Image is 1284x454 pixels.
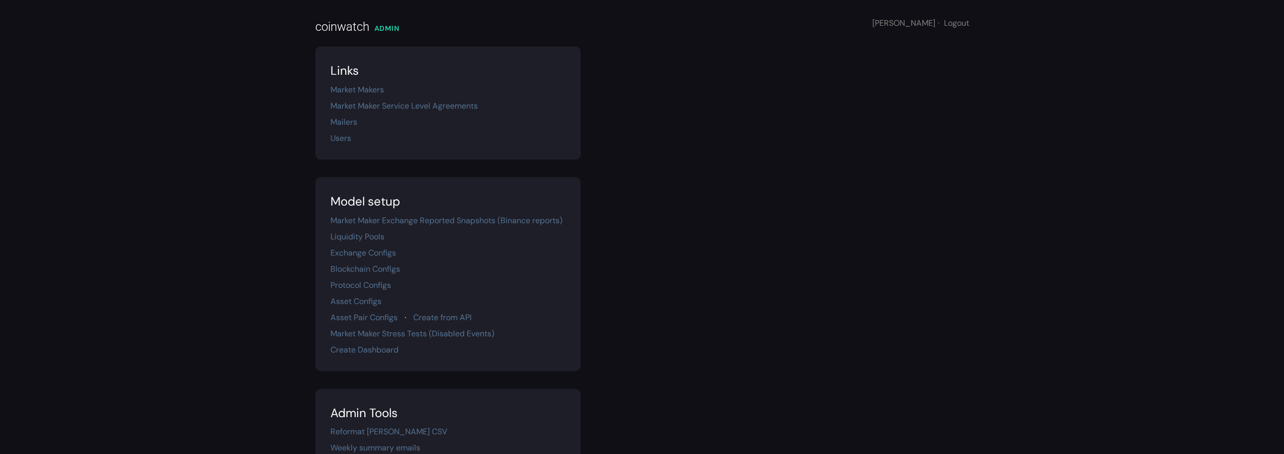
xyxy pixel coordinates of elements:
a: Logout [944,18,969,28]
a: Create Dashboard [330,344,399,355]
a: Market Maker Exchange Reported Snapshots (Binance reports) [330,215,563,226]
a: Protocol Configs [330,280,391,290]
a: Asset Pair Configs [330,312,398,323]
a: Blockchain Configs [330,264,400,274]
a: Create from API [413,312,472,323]
a: Users [330,133,351,143]
div: coinwatch [315,18,369,36]
a: Asset Configs [330,296,381,307]
a: Exchange Configs [330,247,396,258]
div: [PERSON_NAME] [872,17,969,29]
a: Liquidity Pools [330,231,384,242]
div: Admin Tools [330,404,566,422]
span: · [405,312,406,323]
div: Model setup [330,192,566,211]
a: Market Maker Service Level Agreements [330,100,478,111]
span: · [938,18,939,28]
a: Market Makers [330,84,384,95]
a: Market Maker Stress Tests (Disabled Events) [330,328,494,339]
a: Reformat [PERSON_NAME] CSV [330,426,448,437]
div: Links [330,62,566,80]
a: Weekly summary emails [330,442,420,453]
a: Mailers [330,117,357,127]
div: ADMIN [374,23,400,34]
